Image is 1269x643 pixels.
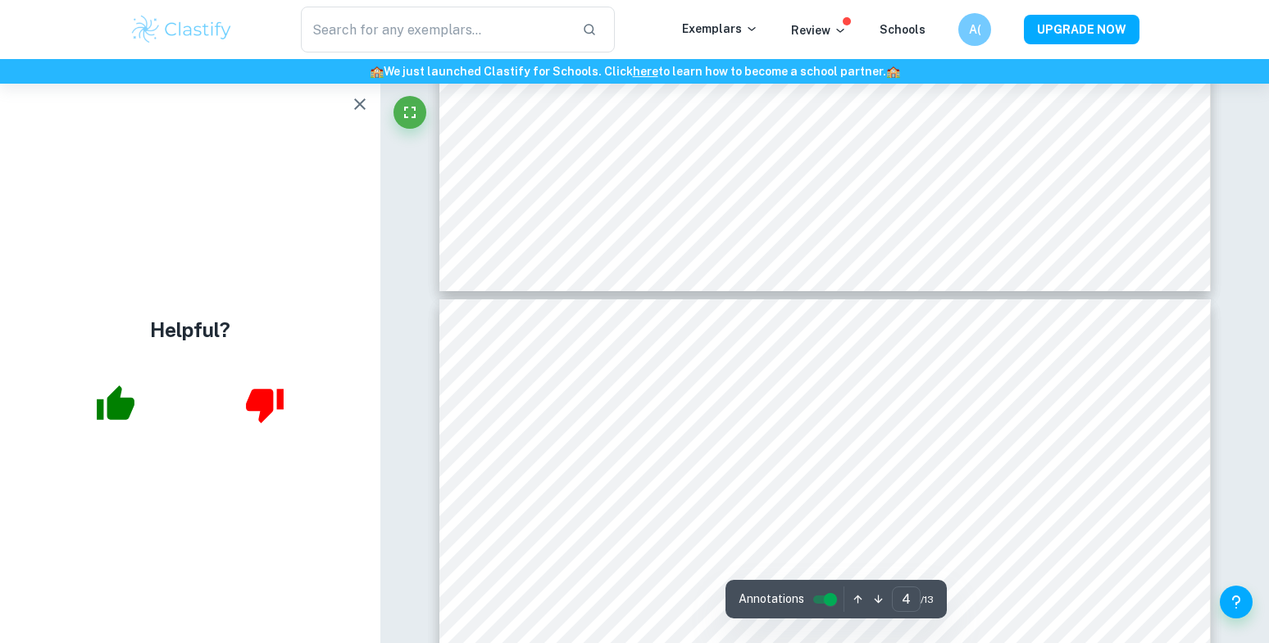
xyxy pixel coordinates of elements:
button: A( [958,13,991,46]
button: UPGRADE NOW [1024,15,1139,44]
span: 🏫 [370,65,384,78]
img: Clastify logo [130,13,234,46]
p: Review [791,21,847,39]
p: Exemplars [682,20,758,38]
button: Fullscreen [393,96,426,129]
span: / 13 [921,592,934,607]
span: Annotations [739,591,804,608]
button: Help and Feedback [1220,586,1253,618]
a: Schools [880,23,926,36]
h6: A( [966,21,985,39]
input: Search for any exemplars... [301,7,569,52]
h4: Helpful? [150,315,230,344]
a: here [633,65,658,78]
h6: We just launched Clastify for Schools. Click to learn how to become a school partner. [3,62,1266,80]
span: 🏫 [886,65,900,78]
